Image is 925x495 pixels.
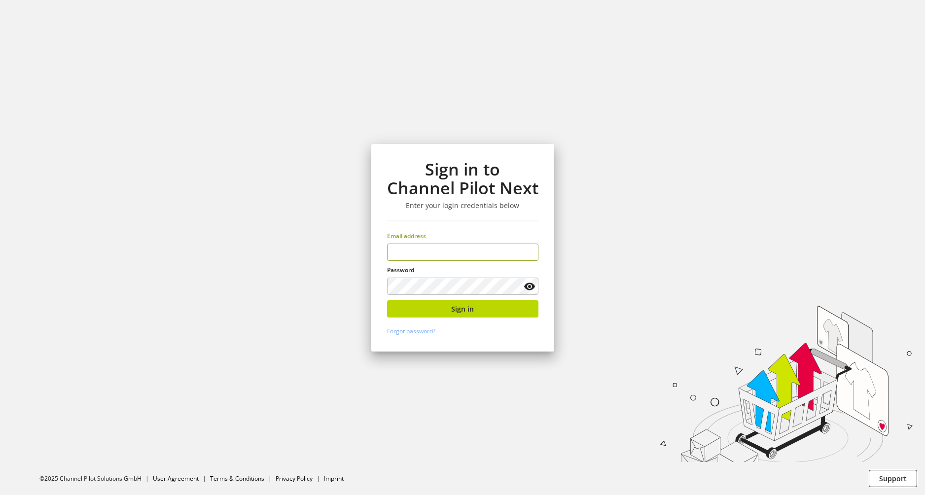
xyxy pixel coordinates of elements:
h1: Sign in to Channel Pilot Next [387,160,538,198]
button: Sign in [387,300,538,318]
a: Terms & Conditions [210,474,264,483]
span: Password [387,266,414,274]
li: ©2025 Channel Pilot Solutions GmbH [39,474,153,483]
a: User Agreement [153,474,199,483]
h3: Enter your login credentials below [387,201,538,210]
span: Support [879,473,907,484]
span: Email address [387,232,426,240]
a: Imprint [324,474,344,483]
a: Forgot password? [387,327,435,335]
a: Privacy Policy [276,474,313,483]
button: Support [869,470,917,487]
span: Sign in [451,304,474,314]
